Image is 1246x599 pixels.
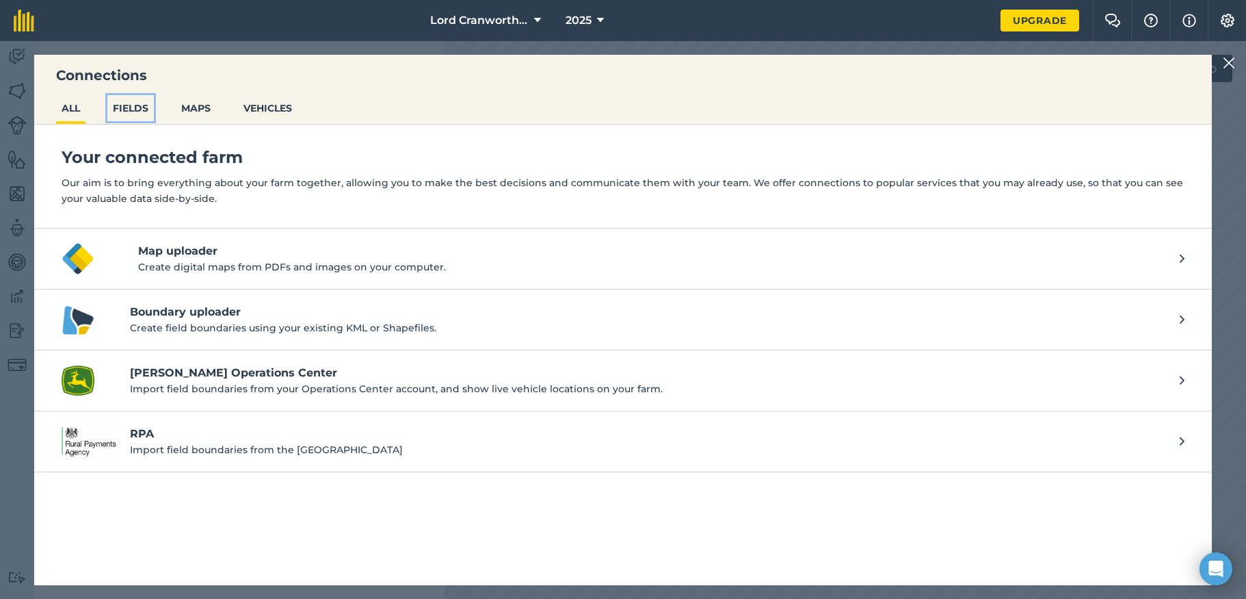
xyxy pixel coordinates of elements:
[1143,14,1159,27] img: A question mark icon
[34,229,1212,290] button: Map uploader logoMap uploaderCreate digital maps from PDFs and images on your computer.
[14,10,34,31] img: fieldmargin Logo
[130,320,1166,335] p: Create field boundaries using your existing KML or Shapefiles.
[62,303,94,336] img: Boundary uploader logo
[176,95,216,121] button: MAPS
[138,243,1180,259] h4: Map uploader
[130,304,1166,320] h4: Boundary uploader
[1182,12,1196,29] img: svg+xml;base64,PHN2ZyB4bWxucz0iaHR0cDovL3d3dy53My5vcmcvMjAwMC9zdmciIHdpZHRoPSIxNyIgaGVpZ2h0PSIxNy...
[130,426,1166,442] h4: RPA
[130,442,1166,457] p: Import field boundaries from the [GEOGRAPHIC_DATA]
[1000,10,1079,31] a: Upgrade
[34,290,1212,351] a: Boundary uploader logoBoundary uploaderCreate field boundaries using your existing KML or Shapefi...
[56,95,85,121] button: ALL
[34,411,1212,472] a: RPA logoRPAImport field boundaries from the [GEOGRAPHIC_DATA]
[138,259,1180,275] p: Create digital maps from PDFs and images on your computer.
[34,351,1212,411] a: John Deere Operations Center logo[PERSON_NAME] Operations CenterImport field boundaries from your...
[1223,55,1235,71] img: svg+xml;base64,PHN2ZyB4bWxucz0iaHR0cDovL3d3dy53My5vcmcvMjAwMC9zdmciIHdpZHRoPSIyMiIgaGVpZ2h0PSIzMC...
[62,242,94,275] img: Map uploader logo
[62,146,1184,168] h4: Your connected farm
[130,365,1166,381] h4: [PERSON_NAME] Operations Center
[62,364,94,397] img: John Deere Operations Center logo
[62,425,116,458] img: RPA logo
[107,95,154,121] button: FIELDS
[1219,14,1236,27] img: A cog icon
[1199,552,1232,585] div: Open Intercom Messenger
[130,381,1166,396] p: Import field boundaries from your Operations Center account, and show live vehicle locations on y...
[430,12,529,29] span: Lord Cranworth Farms
[238,95,297,121] button: VEHICLES
[62,175,1184,206] p: Our aim is to bring everything about your farm together, allowing you to make the best decisions ...
[566,12,592,29] span: 2025
[1104,14,1121,27] img: Two speech bubbles overlapping with the left bubble in the forefront
[34,66,1212,85] h3: Connections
